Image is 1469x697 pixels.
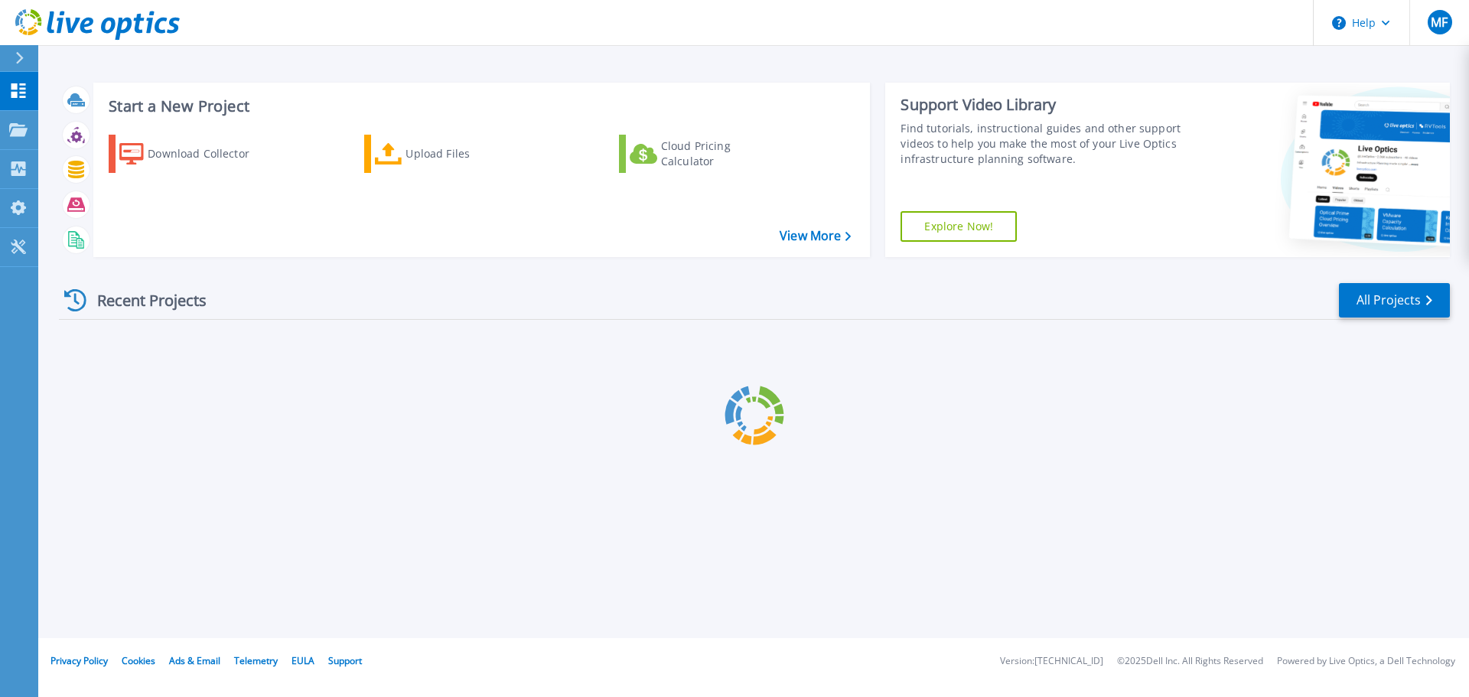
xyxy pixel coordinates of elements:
a: All Projects [1339,283,1450,318]
a: Telemetry [234,654,278,667]
div: Recent Projects [59,282,227,319]
a: Explore Now! [901,211,1017,242]
div: Find tutorials, instructional guides and other support videos to help you make the most of your L... [901,121,1188,167]
a: EULA [292,654,314,667]
a: Upload Files [364,135,535,173]
span: MF [1431,16,1448,28]
div: Download Collector [148,138,270,169]
a: Download Collector [109,135,279,173]
a: Ads & Email [169,654,220,667]
div: Support Video Library [901,95,1188,115]
a: Privacy Policy [50,654,108,667]
li: © 2025 Dell Inc. All Rights Reserved [1117,656,1263,666]
a: Support [328,654,362,667]
a: Cookies [122,654,155,667]
li: Powered by Live Optics, a Dell Technology [1277,656,1455,666]
h3: Start a New Project [109,98,851,115]
li: Version: [TECHNICAL_ID] [1000,656,1103,666]
a: View More [780,229,851,243]
div: Cloud Pricing Calculator [661,138,783,169]
div: Upload Files [406,138,528,169]
a: Cloud Pricing Calculator [619,135,790,173]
